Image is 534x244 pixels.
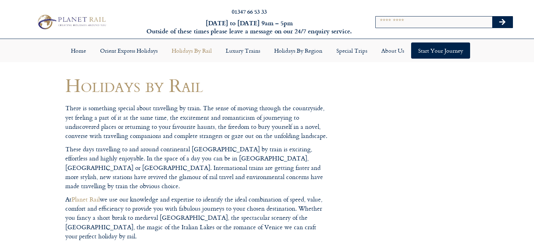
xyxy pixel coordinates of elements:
h1: Holidays by Rail [65,75,329,95]
h6: [DATE] to [DATE] 9am – 5pm Outside of these times please leave a message on our 24/7 enquiry serv... [144,19,354,35]
a: Planet Rail [72,194,100,204]
a: Start your Journey [411,42,470,59]
a: Holidays by Rail [165,42,219,59]
p: There is something special about travelling by train. The sense of moving through the countryside... [65,104,329,140]
a: Home [64,42,93,59]
a: 01347 66 53 33 [232,7,267,15]
a: Orient Express Holidays [93,42,165,59]
nav: Menu [4,42,530,59]
img: Planet Rail Train Holidays Logo [35,13,108,31]
p: At we use our knowledge and expertise to identify the ideal combination of speed, value, comfort ... [65,195,329,241]
button: Search [492,17,513,28]
a: About Us [374,42,411,59]
p: These days travelling to and around continental [GEOGRAPHIC_DATA] by train is exciting, effortles... [65,145,329,191]
a: Luxury Trains [219,42,267,59]
a: Holidays by Region [267,42,329,59]
a: Special Trips [329,42,374,59]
